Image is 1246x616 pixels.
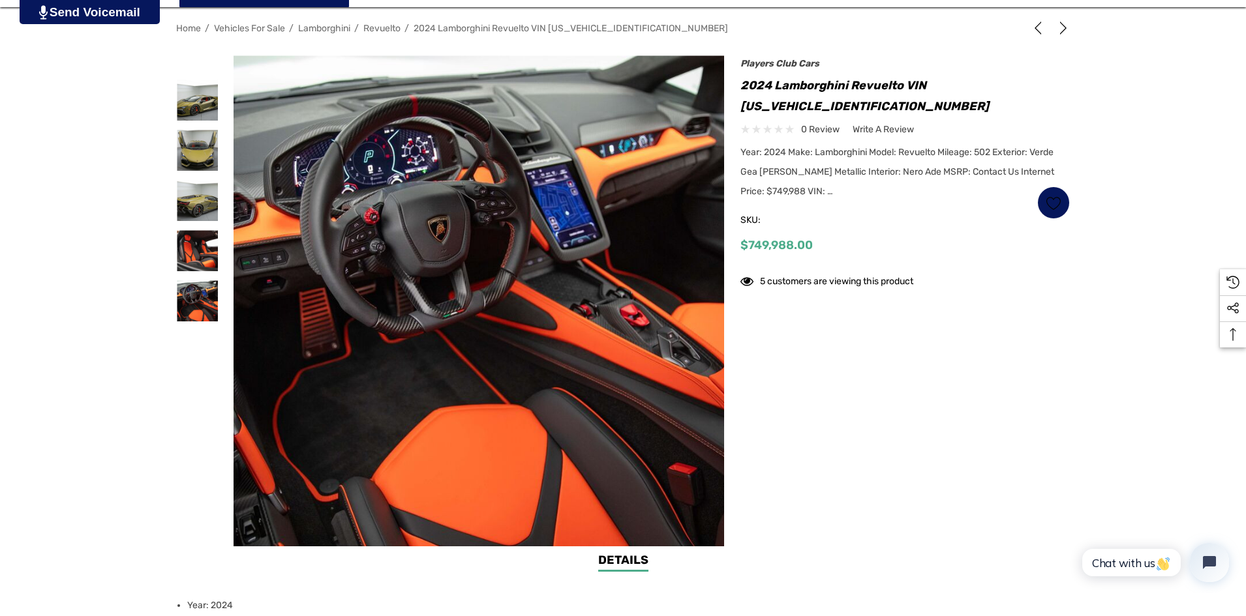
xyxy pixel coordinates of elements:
img: For Sale 2024 Lamborghini Revuelto VIN ZHWUC1ZM6RLA01308 [177,130,218,171]
div: 5 customers are viewing this product [740,269,913,289]
svg: Social Media [1226,302,1239,315]
svg: Wish List [1046,196,1061,211]
a: 2024 Lamborghini Revuelto VIN [US_VEHICLE_IDENTIFICATION_NUMBER] [414,23,728,34]
a: Revuelto [363,23,401,34]
a: Players Club Cars [740,58,819,69]
img: For Sale 2024 Lamborghini Revuelto VIN ZHWUC1ZM6RLA01308 [177,230,218,271]
a: Details [598,551,648,572]
a: Wish List [1037,186,1070,219]
nav: Breadcrumb [176,17,1070,40]
span: $749,988.00 [740,238,813,252]
a: Lamborghini [298,23,350,34]
span: SKU: [740,211,806,229]
svg: Recently Viewed [1226,276,1239,289]
img: For Sale 2024 Lamborghini Revuelto VIN ZHWUC1ZM6RLA01308 [177,180,218,221]
img: For Sale 2024 Lamborghini Revuelto VIN ZHWUC1ZM6RLA01308 [177,80,218,121]
svg: Top [1220,328,1246,341]
img: PjwhLS0gR2VuZXJhdG9yOiBHcmF2aXQuaW8gLS0+PHN2ZyB4bWxucz0iaHR0cDovL3d3dy53My5vcmcvMjAwMC9zdmciIHhtb... [39,5,48,20]
img: For Sale 2024 Lamborghini Revuelto VIN ZHWUC1ZM6RLA01308 [177,280,218,321]
span: Year: 2024 Make: Lamborghini Model: Revuelto Mileage: 502 Exterior: Verde Gea [PERSON_NAME] Metal... [740,147,1054,197]
a: Write a Review [853,121,914,138]
a: Home [176,23,201,34]
a: Next [1052,22,1070,35]
span: Write a Review [853,124,914,136]
a: Vehicles For Sale [214,23,285,34]
a: Previous [1031,22,1050,35]
span: 0 review [801,121,840,138]
h1: 2024 Lamborghini Revuelto VIN [US_VEHICLE_IDENTIFICATION_NUMBER] [740,75,1070,117]
iframe: Tidio Chat [1068,532,1240,593]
